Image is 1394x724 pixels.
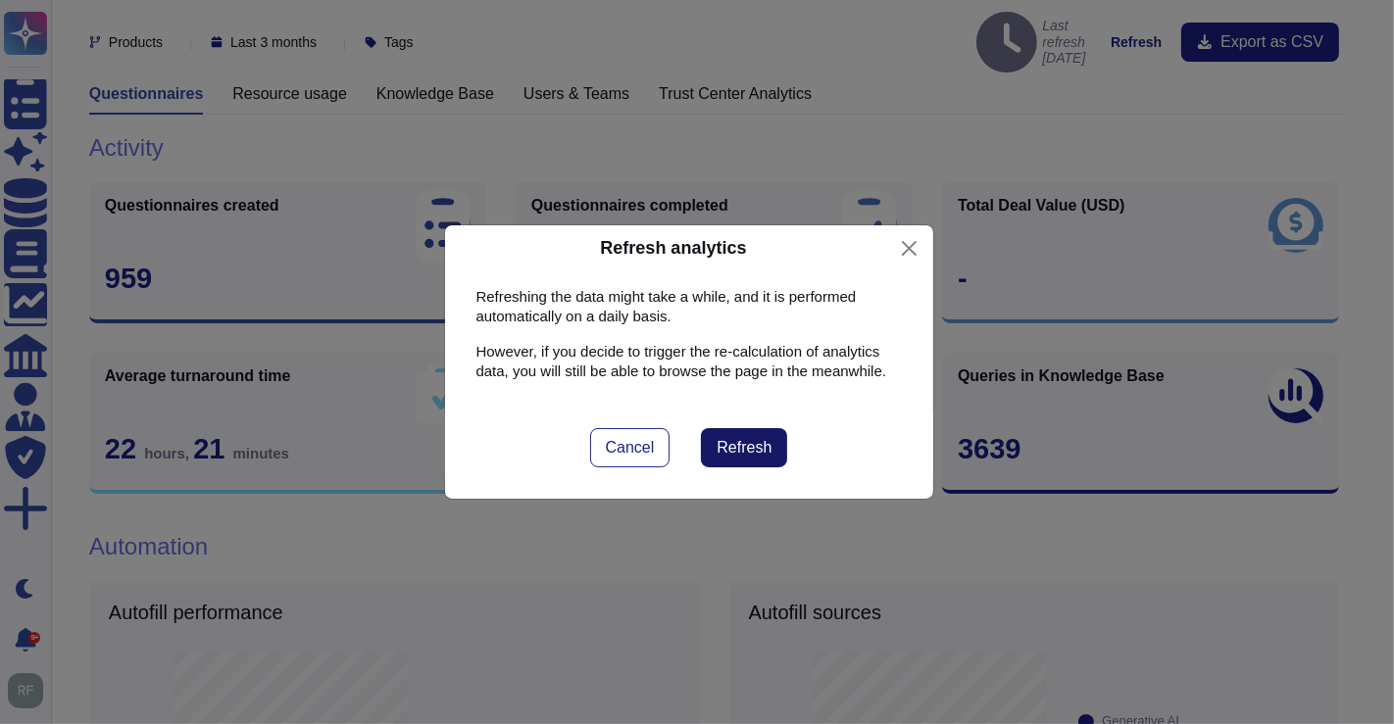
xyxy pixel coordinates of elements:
button: Refresh [701,428,787,467]
button: Close [894,233,924,264]
span: Refresh [717,440,772,456]
p: However, if you decide to trigger the re-calculation of analytics data, you will still be able to... [476,342,902,381]
button: Cancel [590,428,671,467]
span: Cancel [606,440,655,456]
div: Refresh analytics [600,235,746,262]
p: Refreshing the data might take a while, and it is performed automatically on a daily basis. [476,287,902,326]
